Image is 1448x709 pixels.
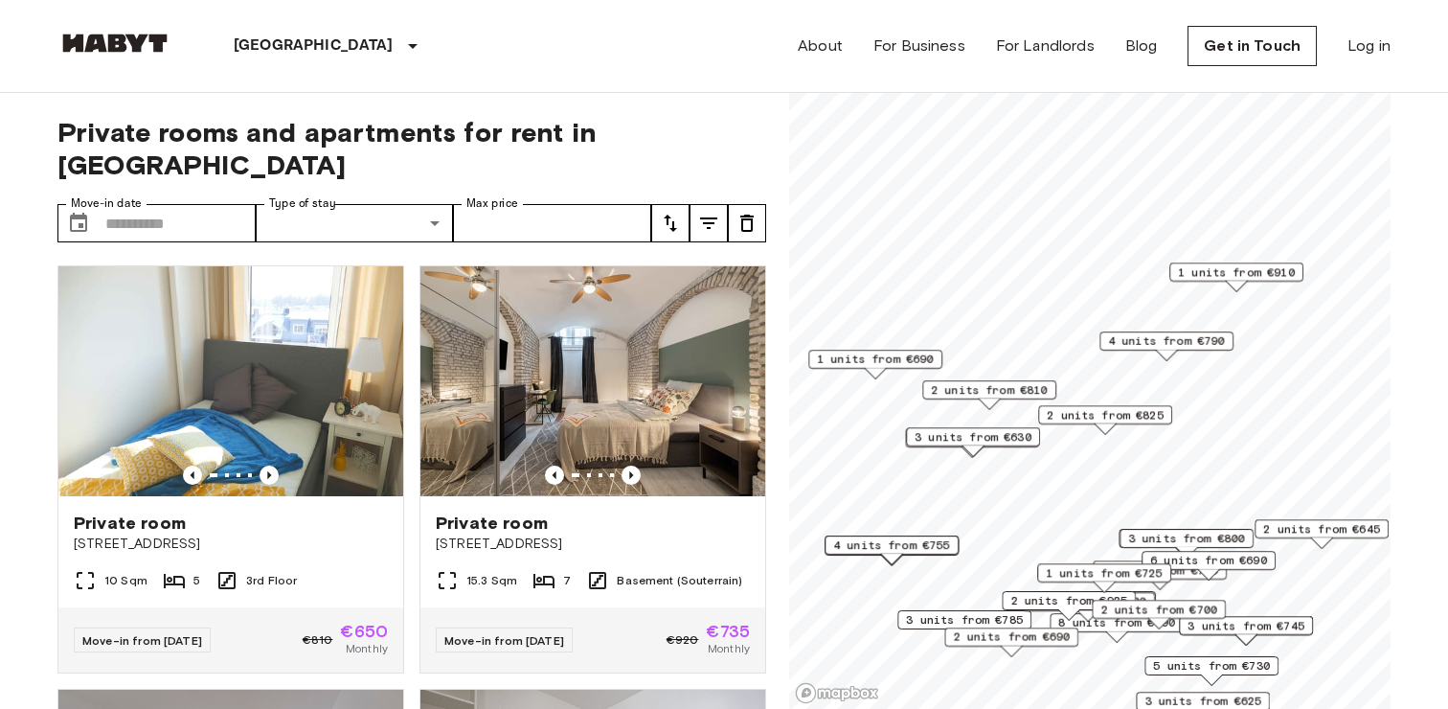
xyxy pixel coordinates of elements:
div: Map marker [906,427,1040,457]
span: 8 units from €690 [1058,614,1175,631]
img: Habyt [57,34,172,53]
label: Move-in date [71,195,142,212]
div: Map marker [922,380,1056,410]
span: 3 units from €745 [1188,617,1304,634]
a: About [798,34,843,57]
a: Get in Touch [1188,26,1317,66]
span: 2 units from €645 [1263,520,1380,537]
div: Map marker [1099,332,1233,361]
span: Move-in from [DATE] [444,633,564,648]
span: Private room [436,512,548,535]
span: 3rd Floor [246,572,297,589]
span: Private room [74,512,186,535]
img: Marketing picture of unit DE-02-011-001-01HF [58,266,403,496]
div: Map marker [1037,563,1171,593]
span: 1 units from €725 [1046,564,1163,582]
a: Blog [1125,34,1158,57]
span: Basement (Souterrain) [617,572,742,589]
a: Mapbox logo [795,682,879,704]
span: €735 [706,623,750,640]
a: Marketing picture of unit DE-02-011-001-01HFPrevious imagePrevious imagePrivate room[STREET_ADDRE... [57,265,404,674]
span: 3 units from €630 [915,428,1031,446]
a: Marketing picture of unit DE-02-004-006-05HFPrevious imagePrevious imagePrivate room[STREET_ADDRE... [419,265,766,674]
span: Move-in from [DATE] [82,633,202,648]
div: Map marker [1179,616,1313,646]
span: 5 units from €730 [1153,657,1270,675]
div: Map marker [1255,519,1389,549]
span: Private rooms and apartments for rent in [GEOGRAPHIC_DATA] [57,116,766,181]
label: Type of stay [269,195,336,212]
div: Map marker [808,350,942,379]
button: tune [728,204,766,242]
span: Monthly [346,640,388,657]
button: Choose date [59,204,98,242]
span: 10 Sqm [104,572,147,589]
div: Map marker [825,536,959,565]
div: Map marker [1119,529,1253,559]
span: Monthly [708,640,750,657]
span: 2 units from €700 [1100,601,1217,618]
span: 4 units from €755 [833,537,950,554]
div: Map marker [1120,529,1254,559]
img: Marketing picture of unit DE-02-004-006-05HF [420,266,765,496]
div: Map marker [1142,551,1276,581]
span: 2 units from €825 [1047,406,1164,423]
span: 3 units from €800 [1128,530,1245,547]
div: Map marker [1169,263,1303,292]
button: tune [651,204,690,242]
a: For Business [873,34,965,57]
span: 6 units from €690 [1150,552,1267,569]
span: 3 units from €785 [906,611,1023,629]
button: Previous image [622,466,641,485]
span: 7 [563,572,571,589]
div: Map marker [1144,656,1278,686]
div: Map marker [1038,405,1172,435]
div: Map marker [944,628,1078,657]
label: Max price [466,195,518,212]
div: Map marker [1002,591,1136,621]
span: 2 units from €810 [931,381,1048,399]
span: 15.3 Sqm [466,572,517,589]
p: [GEOGRAPHIC_DATA] [234,34,394,57]
div: Map marker [905,428,1039,458]
span: 1 units from €690 [817,351,934,368]
span: [STREET_ADDRESS] [74,535,388,554]
div: Map marker [1093,560,1227,590]
button: tune [690,204,728,242]
span: €810 [303,631,333,649]
span: 1 units from €910 [1178,263,1295,281]
span: 5 units from €715 [1101,561,1218,579]
span: 4 units from €790 [1108,332,1225,350]
span: 5 [193,572,200,589]
span: €650 [340,623,388,640]
span: [STREET_ADDRESS] [436,535,750,554]
button: Previous image [183,466,202,485]
a: For Landlords [996,34,1095,57]
span: €920 [667,631,699,649]
div: Map marker [1092,600,1226,629]
div: Map marker [897,610,1031,640]
button: Previous image [545,466,564,485]
span: 2 units from €925 [1010,592,1127,609]
a: Log in [1347,34,1391,57]
button: Previous image [260,466,279,485]
span: 2 units from €690 [953,629,1070,646]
